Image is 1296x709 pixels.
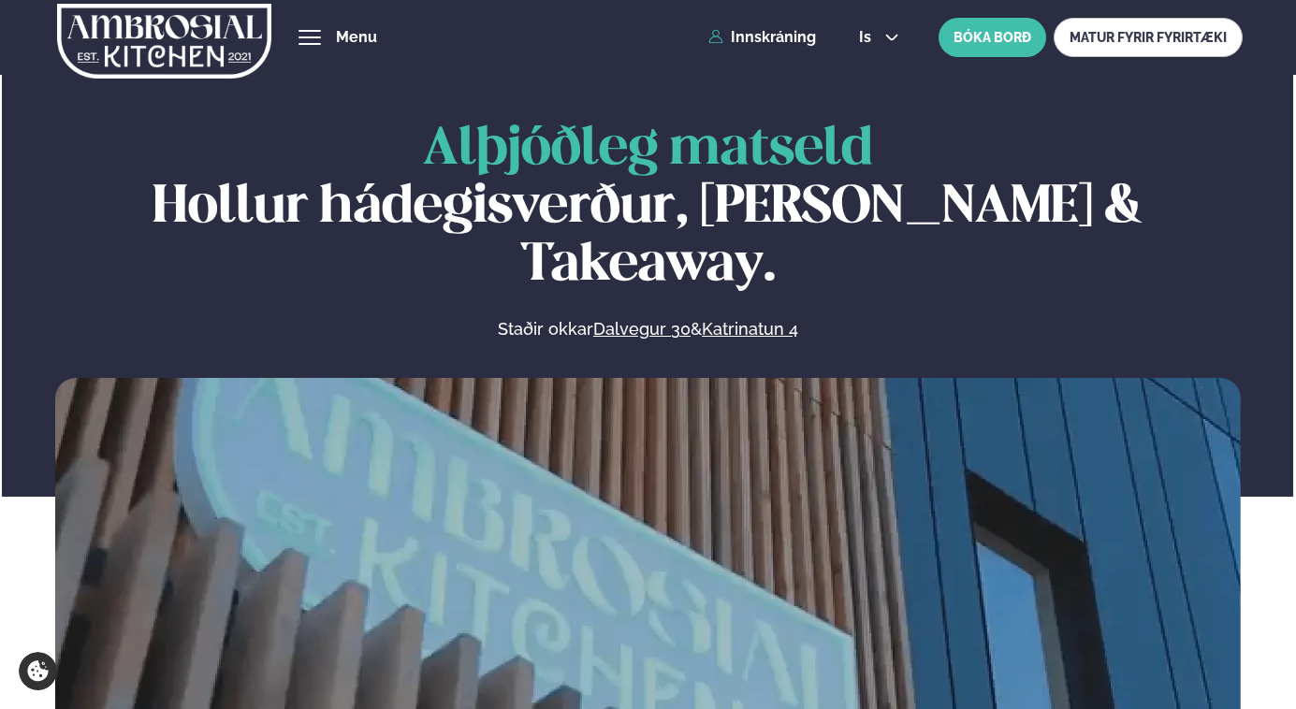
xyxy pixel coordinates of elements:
[859,30,877,45] span: is
[844,30,914,45] button: is
[702,318,798,340] a: Katrinatun 4
[299,26,321,49] button: hamburger
[423,125,873,175] span: Alþjóðleg matseld
[939,18,1046,57] button: BÓKA BORÐ
[55,122,1241,297] h1: Hollur hádegisverður, [PERSON_NAME] & Takeaway.
[294,318,1001,340] p: Staðir okkar &
[19,652,57,690] a: Cookie settings
[57,3,272,80] img: logo
[1054,18,1243,57] a: MATUR FYRIR FYRIRTÆKI
[593,318,691,340] a: Dalvegur 30
[708,29,816,46] a: Innskráning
